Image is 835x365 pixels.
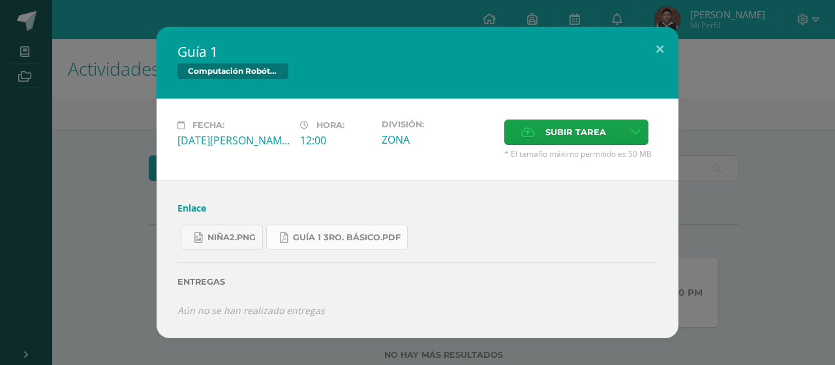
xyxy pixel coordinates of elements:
span: Guía 1 3ro. Básico.pdf [293,232,401,243]
span: Subir tarea [545,120,606,144]
button: Close (Esc) [641,27,678,71]
span: * El tamaño máximo permitido es 50 MB [504,148,658,159]
a: Guía 1 3ro. Básico.pdf [266,225,408,250]
div: [DATE][PERSON_NAME] [177,133,290,148]
div: ZONA [382,133,494,147]
label: Entregas [177,277,658,287]
i: Aún no se han realizado entregas [177,304,325,317]
span: Computación Robótica [177,63,288,79]
span: niña2.png [207,232,256,243]
a: niña2.png [181,225,263,250]
span: Fecha: [192,120,224,130]
div: 12:00 [300,133,371,148]
h2: Guía 1 [177,42,658,61]
span: Hora: [316,120,344,130]
label: División: [382,119,494,129]
a: Enlace [177,202,206,214]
